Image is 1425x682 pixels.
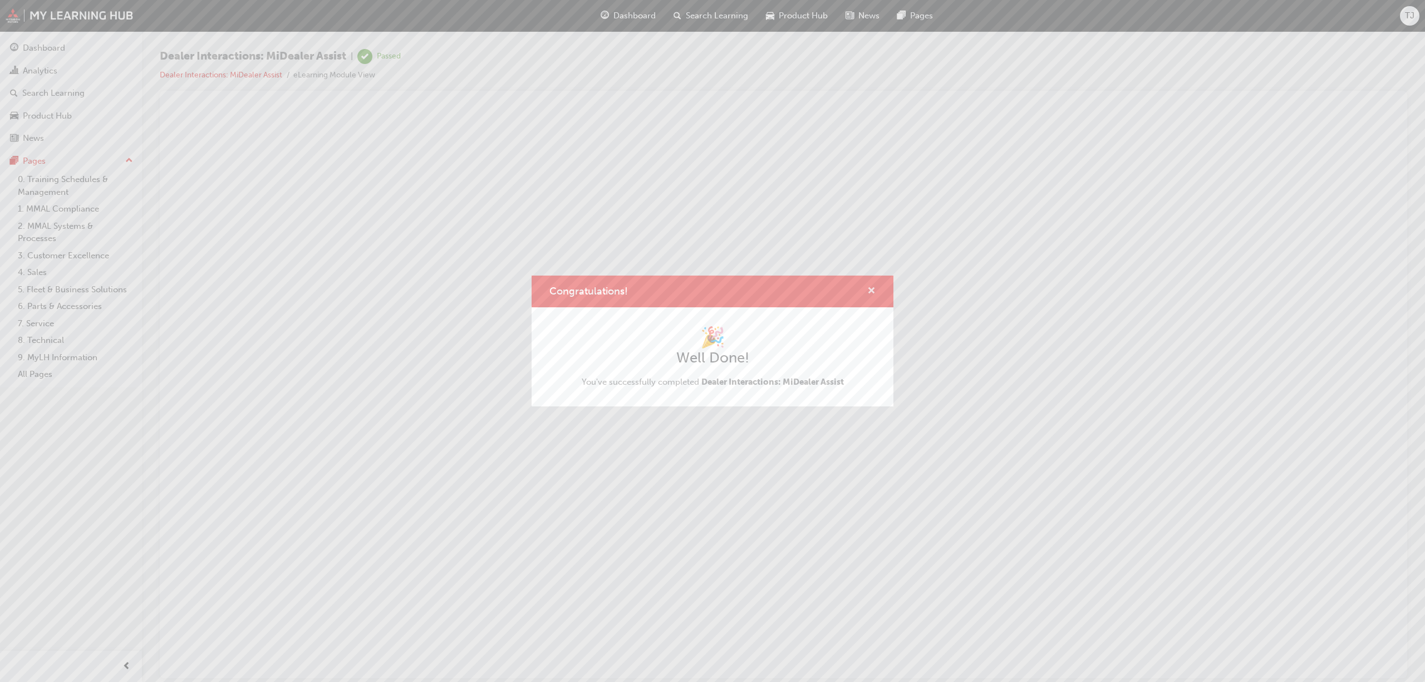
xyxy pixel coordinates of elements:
span: cross-icon [867,287,876,297]
span: Congratulations! [549,285,628,297]
div: You may now leave this page. [4,198,1225,210]
h1: 🎉 [582,325,844,350]
span: You've successfully completed [582,376,844,389]
div: 👋 Bye! [4,167,1225,187]
span: Dealer Interactions: MiDealer Assist [701,377,844,387]
button: cross-icon [867,284,876,298]
h2: Well Done! [582,349,844,367]
div: Congratulations! [532,276,893,406]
